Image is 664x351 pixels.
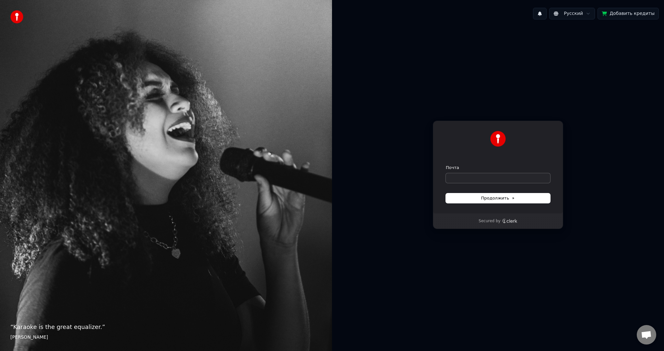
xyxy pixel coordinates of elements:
[10,10,23,23] img: youka
[502,219,517,223] a: Clerk logo
[446,193,550,203] button: Продолжить
[598,8,659,19] button: Добавить кредиты
[446,165,459,171] label: Почта
[479,219,500,224] p: Secured by
[481,195,515,201] span: Продолжить
[10,322,322,332] p: “ Karaoke is the great equalizer. ”
[490,131,506,147] img: Youka
[10,334,322,341] footer: [PERSON_NAME]
[637,325,656,345] a: Открытый чат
